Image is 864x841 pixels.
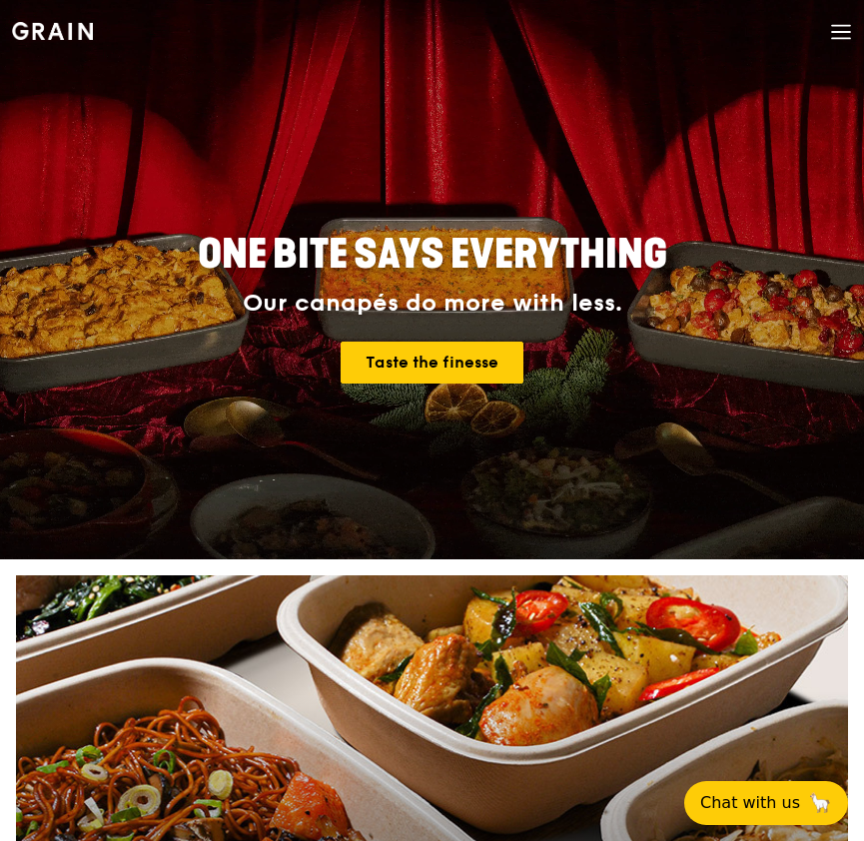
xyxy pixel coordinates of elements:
img: Grain [12,22,93,40]
span: 🦙 [808,791,832,815]
button: Chat with us🦙 [684,781,848,825]
div: Our canapés do more with less. [106,290,759,318]
span: Chat with us [700,791,800,815]
a: Taste the finesse [341,342,523,384]
span: ONE BITE SAYS EVERYTHING [198,231,667,279]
